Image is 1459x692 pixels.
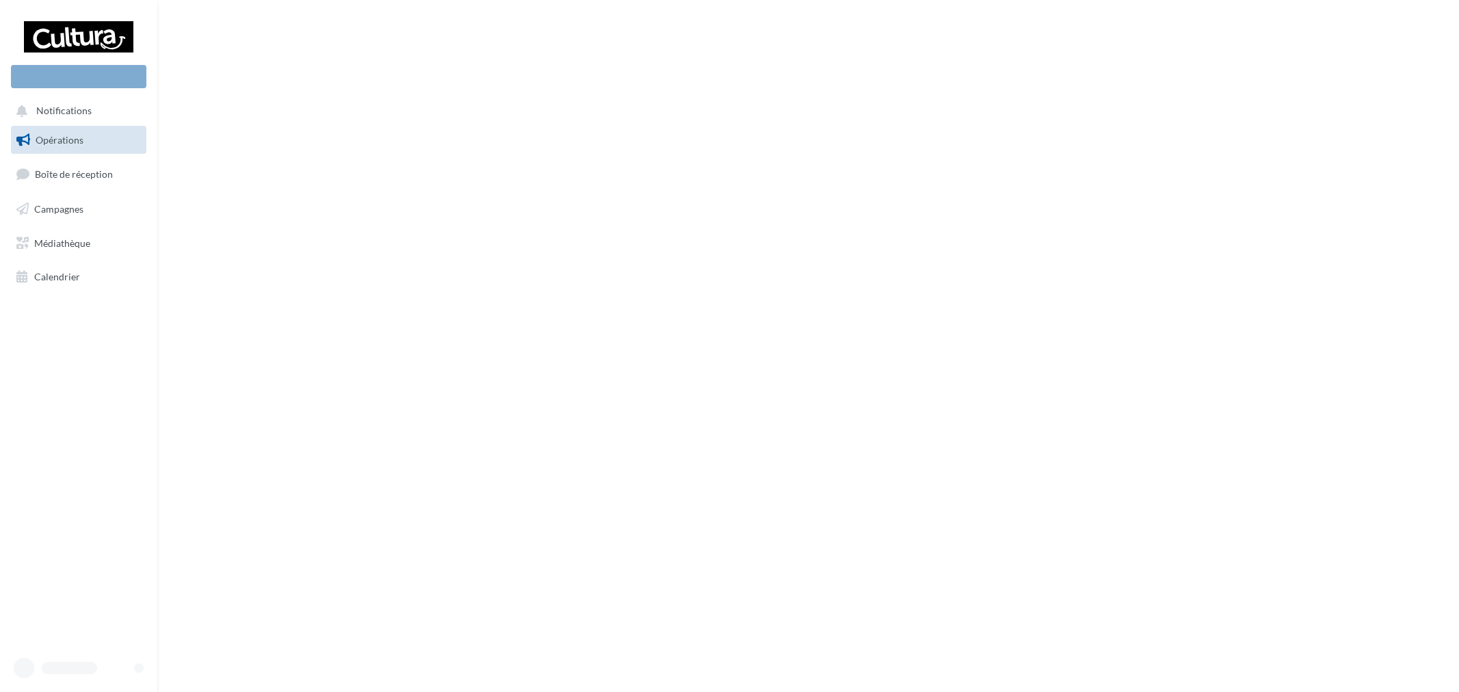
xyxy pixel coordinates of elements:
span: Boîte de réception [35,168,113,180]
a: Calendrier [8,263,149,291]
span: Campagnes [34,203,83,215]
span: Médiathèque [34,237,90,248]
a: Opérations [8,126,149,155]
a: Campagnes [8,195,149,224]
div: Nouvelle campagne [11,65,146,88]
a: Médiathèque [8,229,149,258]
span: Notifications [36,105,92,117]
a: Boîte de réception [8,159,149,189]
span: Calendrier [34,271,80,282]
span: Opérations [36,134,83,146]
